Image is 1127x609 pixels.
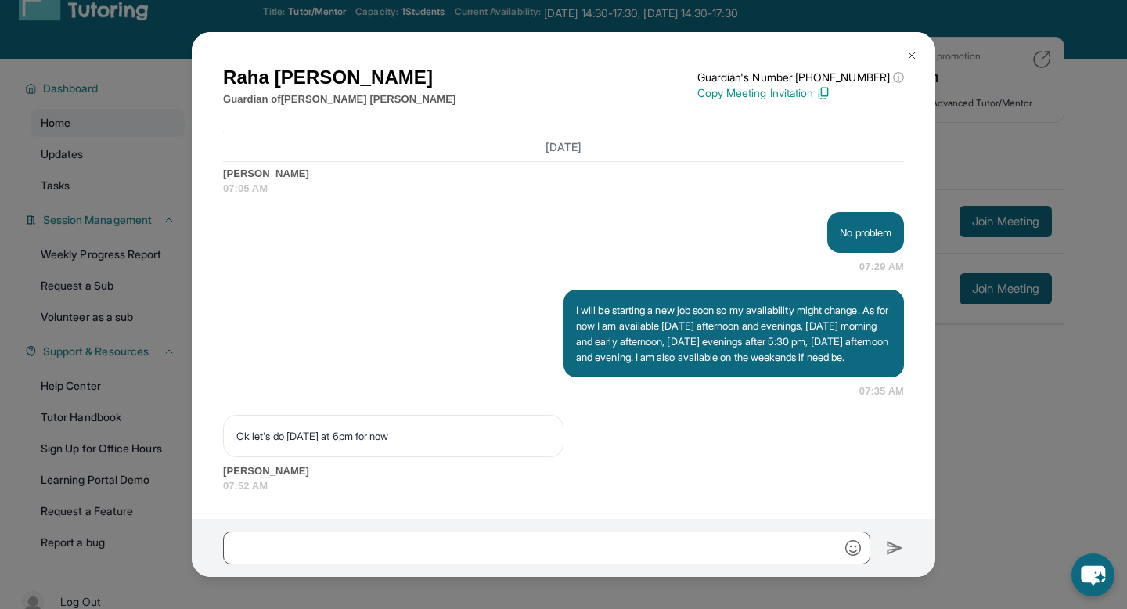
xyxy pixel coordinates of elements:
[845,540,861,556] img: Emoji
[840,225,891,240] p: No problem
[223,139,904,154] h3: [DATE]
[576,302,891,365] p: I will be starting a new job soon so my availability might change. As for now I am available [DAT...
[697,70,904,85] p: Guardian's Number: [PHONE_NUMBER]
[859,384,904,399] span: 07:35 AM
[236,428,550,444] p: Ok let's do [DATE] at 6pm for now
[223,92,455,107] p: Guardian of [PERSON_NAME] [PERSON_NAME]
[223,181,904,196] span: 07:05 AM
[223,463,904,479] span: [PERSON_NAME]
[816,86,830,100] img: Copy Icon
[906,49,918,62] img: Close Icon
[859,259,904,275] span: 07:29 AM
[1071,553,1114,596] button: chat-button
[697,85,904,101] p: Copy Meeting Invitation
[223,63,455,92] h1: Raha [PERSON_NAME]
[223,166,904,182] span: [PERSON_NAME]
[223,478,904,494] span: 07:52 AM
[886,539,904,557] img: Send icon
[893,70,904,85] span: ⓘ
